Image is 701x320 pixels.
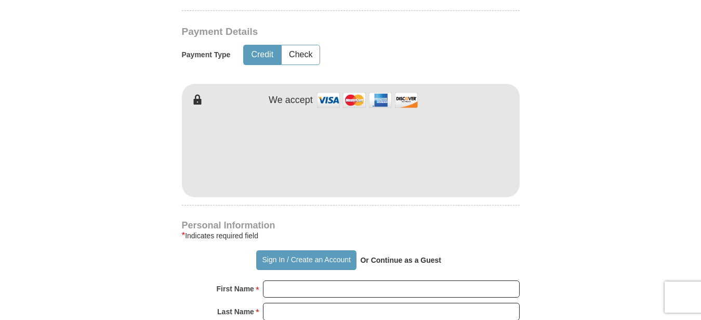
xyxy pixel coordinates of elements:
h3: Payment Details [182,26,447,38]
strong: First Name [217,281,254,296]
h4: Personal Information [182,221,520,229]
strong: Last Name [217,304,254,319]
button: Credit [244,45,281,65]
div: Indicates required field [182,229,520,242]
strong: Or Continue as a Guest [360,256,441,264]
button: Sign In / Create an Account [256,250,356,270]
h4: We accept [269,95,313,106]
h5: Payment Type [182,50,231,59]
img: credit cards accepted [315,89,419,111]
button: Check [282,45,320,65]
